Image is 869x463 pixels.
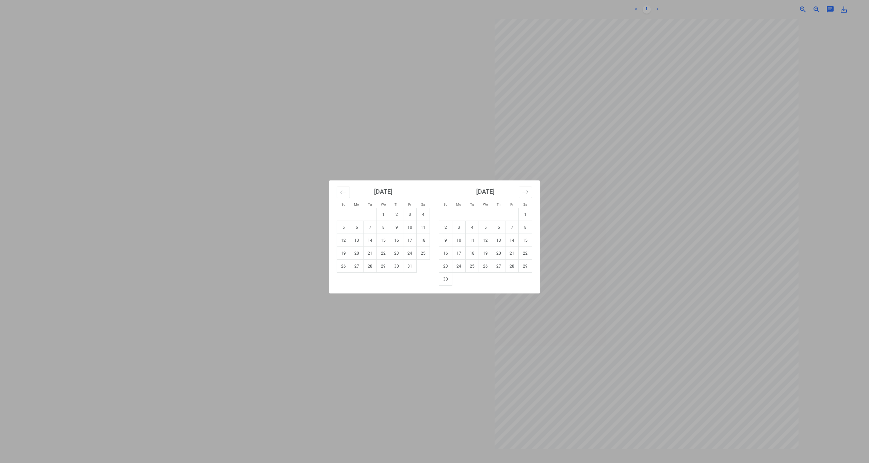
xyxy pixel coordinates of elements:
td: Monday, October 6, 2025 [350,221,364,234]
td: Friday, October 3, 2025 [403,208,417,221]
small: Su [444,203,448,206]
td: Wednesday, October 8, 2025 [377,221,390,234]
td: Friday, October 10, 2025 [403,221,417,234]
td: Friday, October 17, 2025 [403,234,417,247]
td: Thursday, November 13, 2025 [492,234,505,247]
small: Su [341,203,345,206]
td: Tuesday, October 21, 2025 [364,247,377,260]
td: Saturday, October 18, 2025 [417,234,430,247]
small: Tu [368,203,372,206]
td: Tuesday, October 7, 2025 [364,221,377,234]
td: Tuesday, November 4, 2025 [466,221,479,234]
td: Sunday, October 12, 2025 [337,234,350,247]
td: Monday, October 27, 2025 [350,260,364,273]
td: Sunday, November 30, 2025 [439,273,452,286]
button: Move forward to switch to the next month. [519,187,532,198]
td: Friday, November 7, 2025 [505,221,519,234]
small: Th [395,203,399,206]
td: Thursday, October 30, 2025 [390,260,403,273]
td: Thursday, October 16, 2025 [390,234,403,247]
td: Saturday, November 29, 2025 [519,260,532,273]
small: Fr [510,203,513,206]
td: Wednesday, November 12, 2025 [479,234,492,247]
td: Wednesday, October 29, 2025 [377,260,390,273]
td: Monday, October 20, 2025 [350,247,364,260]
div: Calendar [329,180,540,293]
td: Tuesday, November 25, 2025 [466,260,479,273]
td: Friday, November 14, 2025 [505,234,519,247]
td: Sunday, October 19, 2025 [337,247,350,260]
td: Thursday, November 27, 2025 [492,260,505,273]
small: Mo [456,203,461,206]
small: We [483,203,488,206]
td: Monday, November 17, 2025 [452,247,466,260]
td: Sunday, November 23, 2025 [439,260,452,273]
td: Saturday, October 25, 2025 [417,247,430,260]
td: Friday, October 31, 2025 [403,260,417,273]
td: Wednesday, November 26, 2025 [479,260,492,273]
td: Saturday, November 15, 2025 [519,234,532,247]
td: Thursday, November 20, 2025 [492,247,505,260]
small: Tu [470,203,474,206]
td: Saturday, November 1, 2025 [519,208,532,221]
td: Tuesday, October 14, 2025 [364,234,377,247]
strong: [DATE] [476,188,495,195]
td: Tuesday, November 18, 2025 [466,247,479,260]
td: Friday, November 28, 2025 [505,260,519,273]
td: Sunday, October 5, 2025 [337,221,350,234]
small: Th [497,203,501,206]
button: Move backward to switch to the previous month. [337,187,350,198]
small: Mo [354,203,359,206]
td: Wednesday, November 5, 2025 [479,221,492,234]
small: Fr [408,203,411,206]
td: Thursday, October 2, 2025 [390,208,403,221]
td: Friday, October 24, 2025 [403,247,417,260]
td: Sunday, October 26, 2025 [337,260,350,273]
td: Wednesday, October 1, 2025 [377,208,390,221]
td: Sunday, November 9, 2025 [439,234,452,247]
td: Tuesday, October 28, 2025 [364,260,377,273]
td: Saturday, October 4, 2025 [417,208,430,221]
strong: [DATE] [374,188,392,195]
td: Thursday, November 6, 2025 [492,221,505,234]
td: Saturday, October 11, 2025 [417,221,430,234]
small: We [381,203,386,206]
td: Monday, October 13, 2025 [350,234,364,247]
td: Sunday, November 2, 2025 [439,221,452,234]
td: Saturday, November 8, 2025 [519,221,532,234]
td: Wednesday, October 15, 2025 [377,234,390,247]
td: Monday, November 10, 2025 [452,234,466,247]
small: Sa [421,203,425,206]
small: Sa [523,203,527,206]
td: Monday, November 24, 2025 [452,260,466,273]
td: Sunday, November 16, 2025 [439,247,452,260]
td: Monday, November 3, 2025 [452,221,466,234]
td: Wednesday, October 22, 2025 [377,247,390,260]
td: Wednesday, November 19, 2025 [479,247,492,260]
td: Saturday, November 22, 2025 [519,247,532,260]
td: Friday, November 21, 2025 [505,247,519,260]
td: Thursday, October 9, 2025 [390,221,403,234]
td: Thursday, October 23, 2025 [390,247,403,260]
td: Tuesday, November 11, 2025 [466,234,479,247]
